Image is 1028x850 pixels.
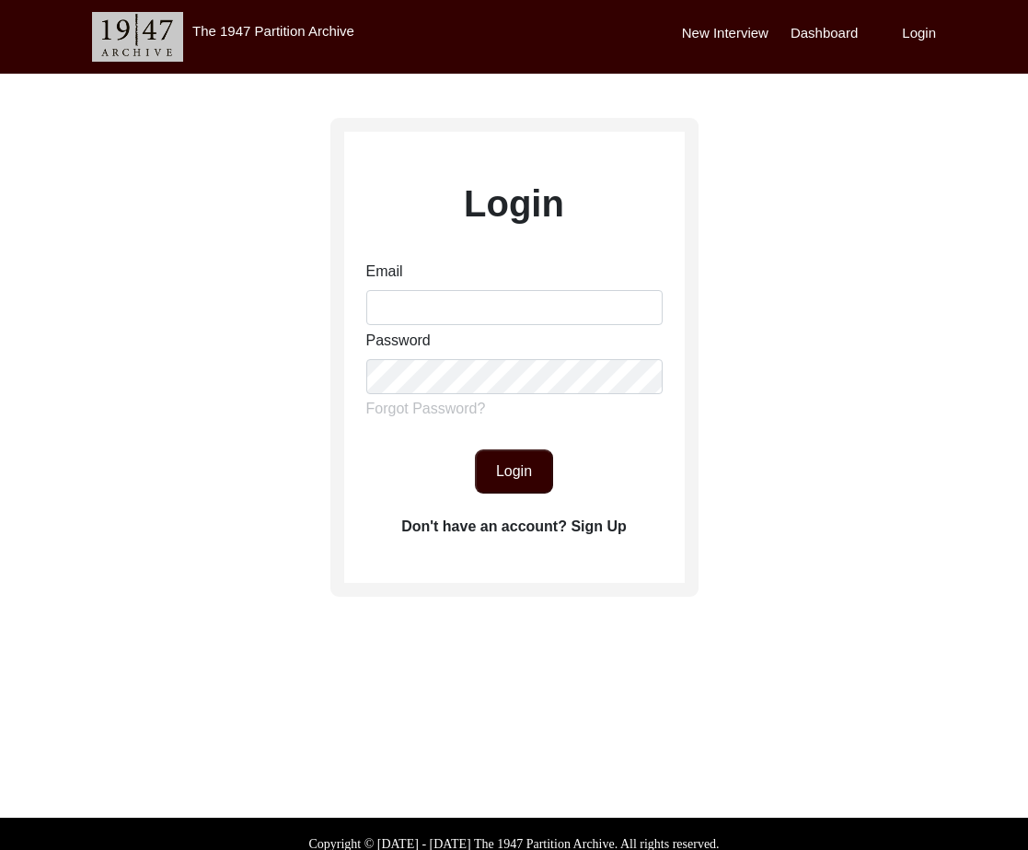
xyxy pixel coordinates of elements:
[92,12,183,62] img: header-logo.png
[366,330,431,352] label: Password
[791,23,858,44] label: Dashboard
[192,23,354,39] label: The 1947 Partition Archive
[366,261,403,283] label: Email
[366,398,486,420] label: Forgot Password?
[475,449,553,494] button: Login
[401,516,627,538] label: Don't have an account? Sign Up
[682,23,768,44] label: New Interview
[902,23,936,44] label: Login
[464,176,564,231] label: Login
